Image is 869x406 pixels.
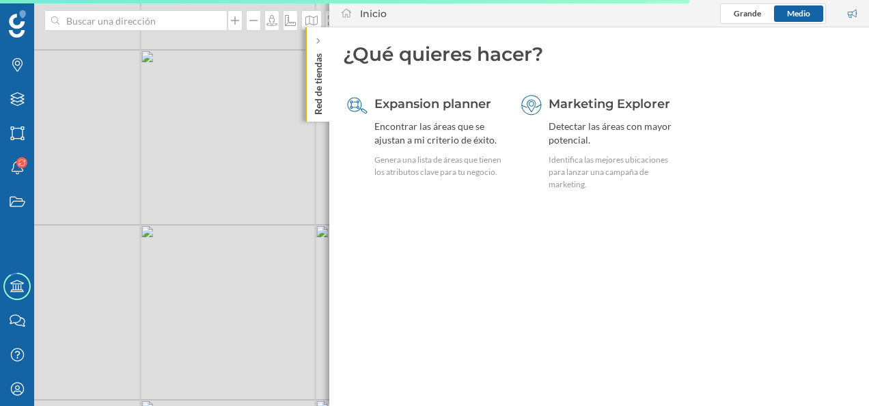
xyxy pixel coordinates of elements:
[549,120,677,147] div: Detectar las áreas con mayor potencial.
[374,120,503,147] div: Encontrar las áreas que se ajustan a mi criterio de éxito.
[312,48,325,115] p: Red de tiendas
[9,10,26,38] img: Geoblink Logo
[549,154,677,191] div: Identifica las mejores ubicaciones para lanzar una campaña de marketing.
[374,96,491,111] span: Expansion planner
[521,95,542,116] img: explorer.svg
[734,8,761,18] span: Grande
[360,7,387,21] div: Inicio
[787,8,810,18] span: Medio
[343,41,855,67] div: ¿Qué quieres hacer?
[347,95,368,116] img: search-areas.svg
[549,96,670,111] span: Marketing Explorer
[374,154,503,178] div: Genera una lista de áreas que tienen los atributos clave para tu negocio.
